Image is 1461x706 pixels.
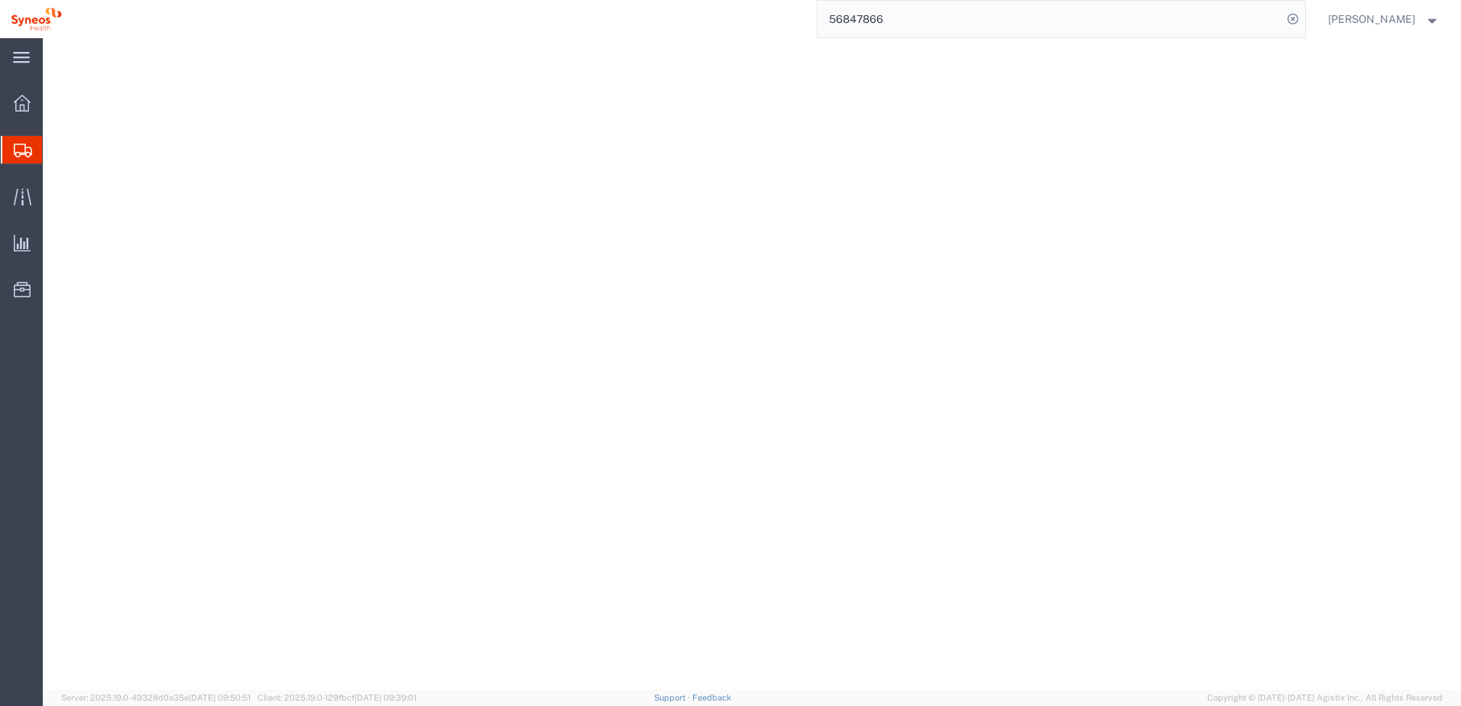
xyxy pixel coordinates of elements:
[189,693,251,702] span: [DATE] 09:50:51
[1207,691,1443,704] span: Copyright © [DATE]-[DATE] Agistix Inc., All Rights Reserved
[818,1,1282,37] input: Search for shipment number, reference number
[654,693,692,702] a: Support
[1327,10,1440,28] button: [PERSON_NAME]
[43,38,1461,690] iframe: FS Legacy Container
[1328,11,1415,28] span: Natan Tateishi
[355,693,416,702] span: [DATE] 09:39:01
[11,8,62,31] img: logo
[61,693,251,702] span: Server: 2025.19.0-49328d0a35e
[692,693,731,702] a: Feedback
[258,693,416,702] span: Client: 2025.19.0-129fbcf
